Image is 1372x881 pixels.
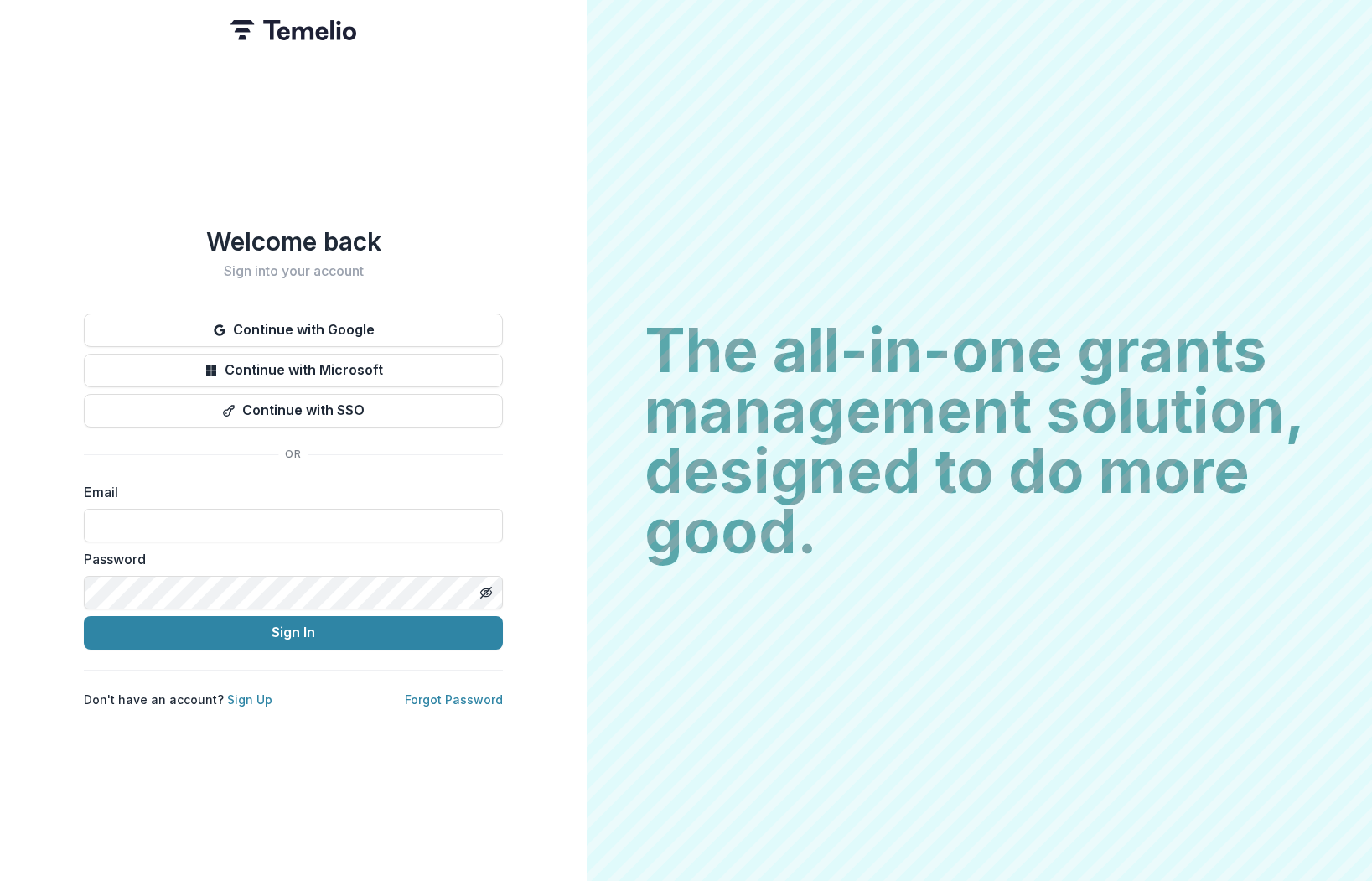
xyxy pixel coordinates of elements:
[473,579,500,606] button: Toggle password visibility
[230,20,356,40] img: Temelio
[84,691,272,708] p: Don't have an account?
[84,616,503,650] button: Sign In
[84,226,503,257] h1: Welcome back
[84,314,503,347] button: Continue with Google
[84,549,493,569] label: Password
[227,692,272,707] a: Sign Up
[405,692,503,707] a: Forgot Password
[84,482,493,502] label: Email
[84,354,503,387] button: Continue with Microsoft
[84,394,503,428] button: Continue with SSO
[84,263,503,279] h2: Sign into your account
